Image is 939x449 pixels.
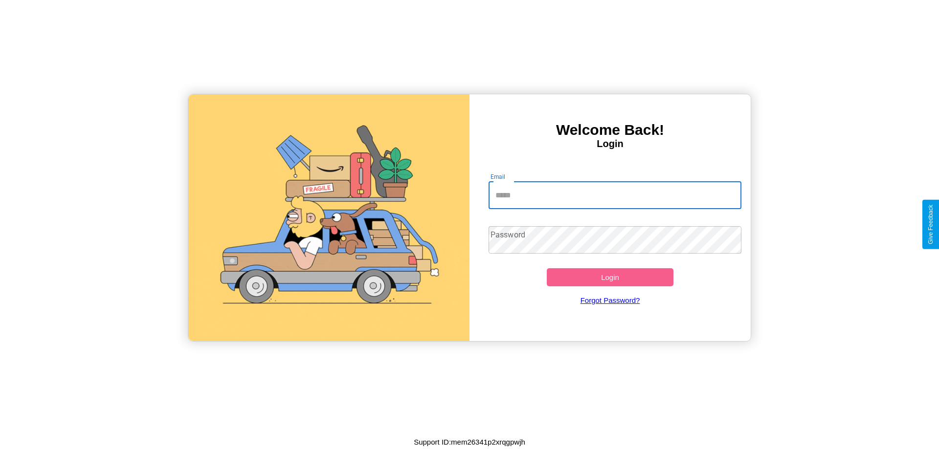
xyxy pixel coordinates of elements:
button: Login [547,268,673,286]
h4: Login [469,138,751,150]
label: Email [491,172,506,181]
img: gif [188,94,469,341]
h3: Welcome Back! [469,122,751,138]
div: Give Feedback [927,205,934,244]
p: Support ID: mem26341p2xrqgpwjh [414,435,525,449]
a: Forgot Password? [484,286,737,314]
